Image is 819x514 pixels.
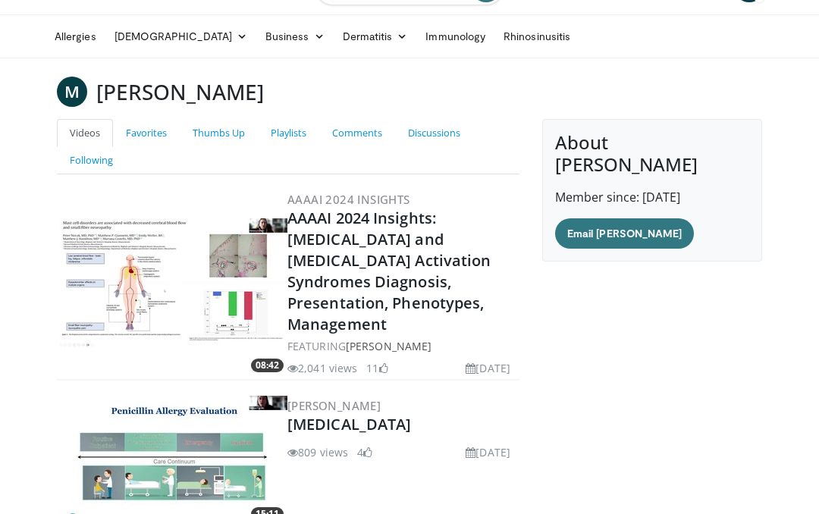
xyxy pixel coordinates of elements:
a: Email [PERSON_NAME] [555,219,694,249]
a: [DEMOGRAPHIC_DATA] [105,22,256,52]
a: Following [57,147,126,175]
a: AAAAI 2024 Insights: [MEDICAL_DATA] and [MEDICAL_DATA] Activation Syndromes Diagnosis, Presentati... [287,208,491,335]
a: AAAAI 2024 Insights [287,193,410,208]
div: FEATURING [287,339,516,355]
a: Allergies [45,22,105,52]
a: [PERSON_NAME] [287,399,381,414]
a: Dermatitis [334,22,417,52]
a: 08:42 [60,219,287,348]
a: M [57,77,87,108]
span: 08:42 [251,359,284,373]
a: Favorites [113,120,180,148]
li: 11 [366,361,388,377]
li: 2,041 views [287,361,357,377]
a: Thumbs Up [180,120,258,148]
a: [MEDICAL_DATA] [287,415,411,435]
img: cc73ad5f-c7b8-4701-96d8-b91e1206b684.300x170_q85_crop-smart_upscale.jpg [60,219,287,348]
li: [DATE] [466,361,510,377]
li: [DATE] [466,445,510,461]
a: Comments [319,120,395,148]
a: Videos [57,120,113,148]
li: 4 [357,445,372,461]
h4: About [PERSON_NAME] [555,133,749,177]
h3: [PERSON_NAME] [96,77,264,108]
a: Rhinosinusitis [494,22,579,52]
a: Playlists [258,120,319,148]
a: [PERSON_NAME] [346,340,431,354]
p: Member since: [DATE] [555,189,749,207]
li: 809 views [287,445,348,461]
a: Discussions [395,120,473,148]
a: Immunology [416,22,494,52]
a: Business [256,22,334,52]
